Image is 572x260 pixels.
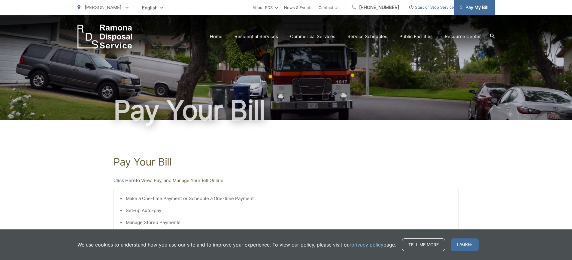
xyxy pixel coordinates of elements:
a: About RDS [253,4,278,11]
a: Home [210,33,222,40]
h1: Pay Your Bill [113,156,459,168]
p: to View, Pay, and Manage Your Bill Online [113,177,459,184]
a: Service Schedules [347,33,387,40]
a: News & Events [284,4,313,11]
a: Contact Us [319,4,340,11]
span: [PERSON_NAME] [85,4,121,10]
a: privacy policy [351,241,383,248]
span: Pay My Bill [460,4,489,11]
h1: Pay Your Bill [77,95,495,125]
li: Set-up Auto-pay [126,207,452,214]
a: Click Here [113,177,136,184]
a: Commercial Services [290,33,335,40]
p: We use cookies to understand how you use our site and to improve your experience. To view our pol... [77,241,396,248]
a: EDCD logo. Return to the homepage. [77,25,132,49]
span: I agree [451,238,479,251]
a: Resource Center [445,33,481,40]
a: Tell me more [402,238,445,251]
li: Manage Stored Payments [126,219,452,226]
a: Public Facilities [399,33,433,40]
a: Residential Services [235,33,278,40]
span: English [138,2,168,13]
li: Make a One-time Payment or Schedule a One-time Payment [126,195,452,202]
